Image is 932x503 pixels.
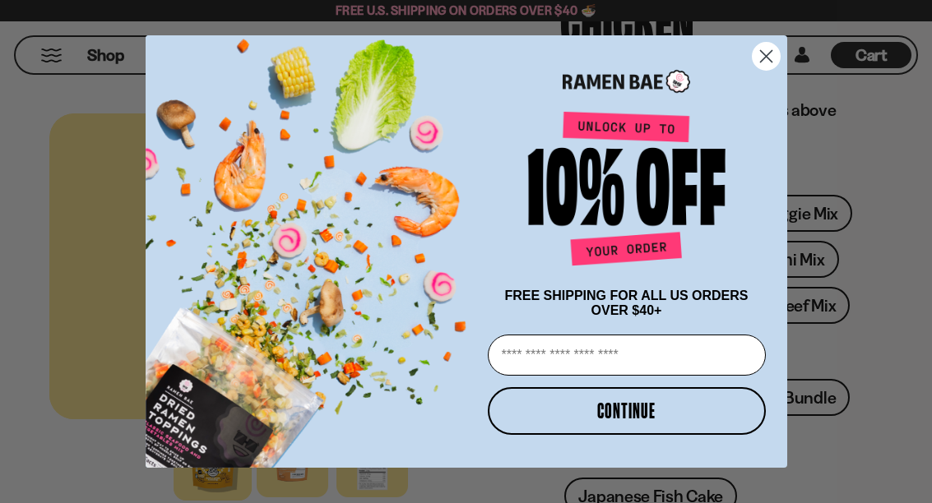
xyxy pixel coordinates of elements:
[563,68,690,95] img: Ramen Bae Logo
[524,111,730,272] img: Unlock up to 10% off
[146,21,481,468] img: ce7035ce-2e49-461c-ae4b-8ade7372f32c.png
[504,288,748,317] span: FREE SHIPPING FOR ALL US ORDERS OVER $40+
[752,42,781,71] button: Close dialog
[488,387,766,435] button: CONTINUE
